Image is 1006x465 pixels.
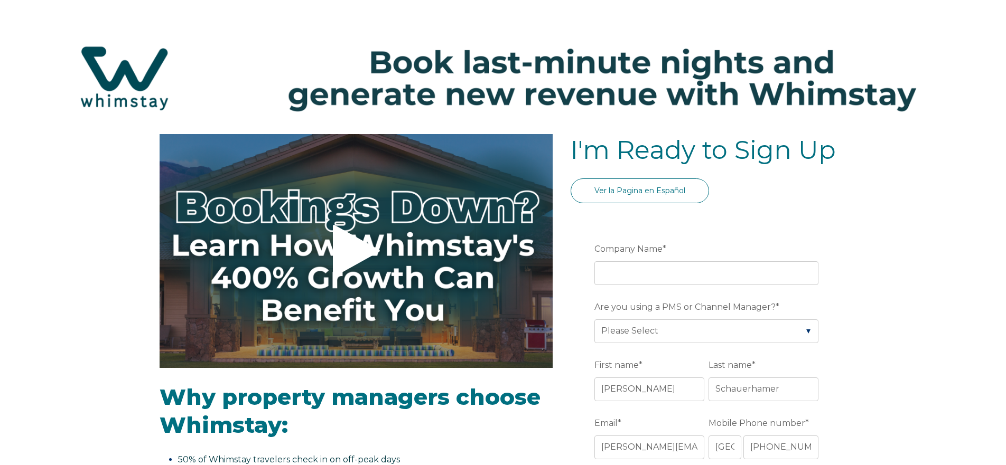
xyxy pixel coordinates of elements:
[160,383,541,439] span: Why property managers choose Whimstay:
[571,135,836,165] span: I'm Ready to Sign Up
[594,299,776,315] span: Are you using a PMS or Channel Manager?
[594,357,639,373] span: First name
[571,178,709,203] a: Ver la Pagina en Español
[709,415,805,431] span: Mobile Phone number
[178,454,400,464] span: 50% of Whimstay travelers check in on off-peak days
[594,241,663,257] span: Company Name
[11,26,995,130] img: Hubspot header for SSOB (4)
[594,415,618,431] span: Email
[709,357,752,373] span: Last name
